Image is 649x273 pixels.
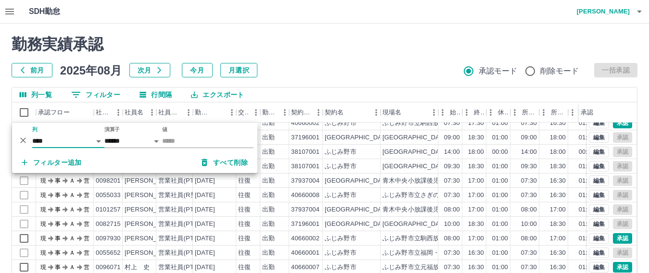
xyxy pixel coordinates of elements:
div: 契約名 [325,102,344,123]
div: 01:00 [579,220,595,229]
text: Ａ [69,177,75,184]
div: [DATE] [195,220,215,229]
div: ふじみ野市立福岡・第２福岡・第３福岡放課後児童クラブ [382,248,547,258]
div: 社員番号 [96,102,111,123]
div: [GEOGRAPHIC_DATA] [382,133,449,142]
div: ふじみ野市 [325,263,356,272]
div: 40660007 [291,263,319,272]
text: 現 [40,206,46,213]
div: [DATE] [195,248,215,258]
div: 07:30 [444,176,460,186]
button: 編集 [589,204,609,215]
div: 40660002 [291,119,319,128]
text: 営 [84,221,89,227]
div: [GEOGRAPHIC_DATA] [382,220,449,229]
div: 01:00 [492,133,508,142]
div: 出勤 [262,148,275,157]
button: 行間隔 [132,87,179,102]
div: 契約コード [291,102,311,123]
text: Ａ [69,264,75,271]
button: 前月 [12,63,52,77]
div: 07:30 [521,119,537,128]
button: 編集 [589,219,609,229]
span: 承認モード [479,65,518,77]
button: メニュー [225,105,239,120]
div: 所定開始 [510,102,539,123]
label: 演算子 [104,126,120,133]
text: 事 [55,221,61,227]
div: 契約コード [289,102,323,123]
div: 営業社員(PT契約) [158,220,209,229]
text: 現 [40,264,46,271]
div: 17:00 [468,205,484,214]
text: 事 [55,206,61,213]
div: 終業 [474,102,484,123]
div: 08:00 [521,234,537,243]
div: 所定終業 [551,102,566,123]
div: 営業社員(PT契約) [158,205,209,214]
text: Ａ [69,192,75,199]
div: ふじみ野市立駒西放課後児童クラブ [382,119,484,128]
button: メニュー [111,105,126,120]
button: 次月 [129,63,170,77]
div: 往復 [238,263,251,272]
text: 事 [55,264,61,271]
div: 01:00 [579,162,595,171]
div: 37196001 [291,220,319,229]
text: Ａ [69,249,75,256]
div: 出勤 [262,191,275,200]
div: 09:00 [444,133,460,142]
div: ふじみ野市立元福放課後児童クラブ [382,263,484,272]
div: 往復 [238,191,251,200]
button: 列選択 [12,87,60,102]
button: 今月 [182,63,213,77]
text: 営 [84,235,89,242]
div: 営業社員(PT契約) [158,263,209,272]
div: 出勤 [262,263,275,272]
div: ふじみ野市 [325,162,356,171]
div: 往復 [238,176,251,186]
div: 往復 [238,205,251,214]
div: 09:30 [444,162,460,171]
div: 18:30 [468,133,484,142]
span: 削除モード [540,65,579,77]
div: 出勤 [262,220,275,229]
div: 0096071 [96,263,121,272]
div: [DATE] [195,263,215,272]
div: 勤務日 [195,102,211,123]
div: 出勤 [262,248,275,258]
button: エクスポート [183,87,252,102]
div: 38107001 [291,148,319,157]
text: Ａ [69,235,75,242]
div: [PERSON_NAME] [125,191,177,200]
div: [PERSON_NAME]子 [125,205,183,214]
div: ふじみ野市 [325,191,356,200]
div: 承認 [581,102,593,123]
div: 所定開始 [522,102,537,123]
div: 16:30 [550,263,566,272]
div: 出勤 [262,162,275,171]
div: [PERSON_NAME] [125,220,177,229]
div: 01:00 [579,234,595,243]
div: 01:00 [492,248,508,258]
text: 事 [55,235,61,242]
div: 社員番号 [94,102,123,123]
text: 営 [84,264,89,271]
div: 営業社員(PT契約) [158,176,209,186]
button: メニュー [369,105,383,120]
button: 承認 [613,118,632,128]
div: 40660002 [291,234,319,243]
div: 18:00 [550,148,566,157]
text: Ａ [69,221,75,227]
div: 37196001 [291,133,319,142]
div: [DATE] [195,205,215,214]
div: 現場名 [382,102,401,123]
div: 01:00 [492,191,508,200]
div: [GEOGRAPHIC_DATA] [325,205,391,214]
div: 17:00 [468,234,484,243]
button: 承認 [613,262,632,273]
div: 08:00 [521,205,537,214]
div: 始業 [450,102,460,123]
div: 07:30 [444,191,460,200]
button: フィルター表示 [64,87,128,102]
